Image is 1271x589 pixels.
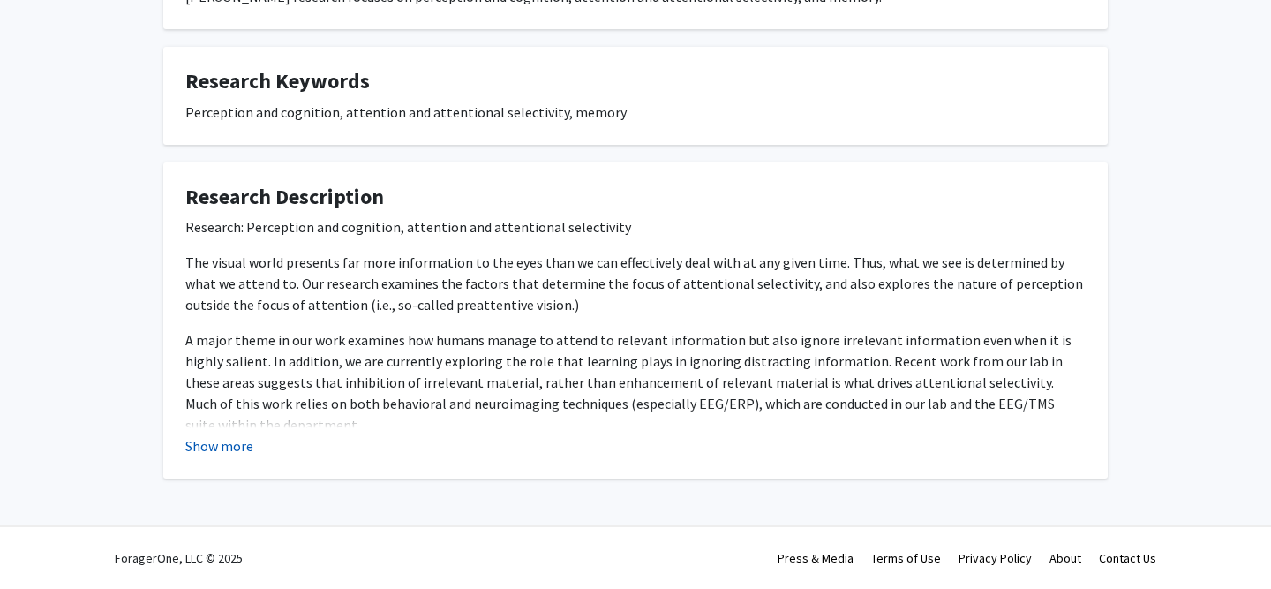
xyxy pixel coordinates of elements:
a: About [1049,550,1081,566]
p: A major theme in our work examines how humans manage to attend to relevant information but also i... [185,329,1086,435]
iframe: Chat [13,510,75,576]
a: Contact Us [1099,550,1156,566]
p: The visual world presents far more information to the eyes than we can effectively deal with at a... [185,252,1086,315]
a: Terms of Use [871,550,941,566]
a: Press & Media [778,550,854,566]
div: ForagerOne, LLC © 2025 [115,527,243,589]
div: Perception and cognition, attention and attentional selectivity, memory [185,102,1086,123]
button: Show more [185,435,253,457]
p: Research: Perception and cognition, attention and attentional selectivity [185,216,1086,238]
a: Privacy Policy [959,550,1032,566]
h4: Research Keywords [185,69,1086,94]
h4: Research Description [185,185,1086,210]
